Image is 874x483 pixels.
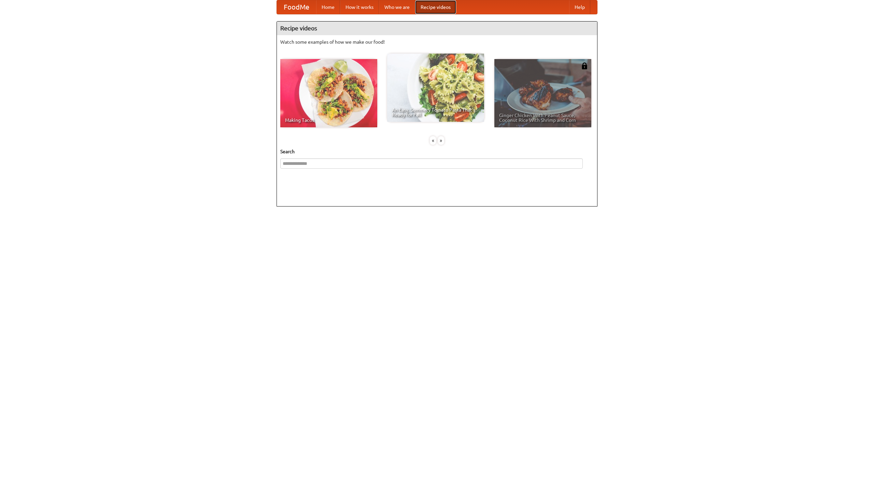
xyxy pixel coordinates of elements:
span: An Easy, Summery Tomato Pasta That's Ready for Fall [392,108,479,117]
a: How it works [340,0,379,14]
a: FoodMe [277,0,316,14]
div: « [430,136,436,145]
a: Recipe videos [415,0,456,14]
div: » [438,136,444,145]
img: 483408.png [581,62,588,69]
span: Making Tacos [285,118,372,123]
p: Watch some examples of how we make our food! [280,39,594,45]
h4: Recipe videos [277,22,597,35]
h5: Search [280,148,594,155]
a: Making Tacos [280,59,377,127]
a: An Easy, Summery Tomato Pasta That's Ready for Fall [387,54,484,122]
a: Who we are [379,0,415,14]
a: Home [316,0,340,14]
a: Help [569,0,590,14]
